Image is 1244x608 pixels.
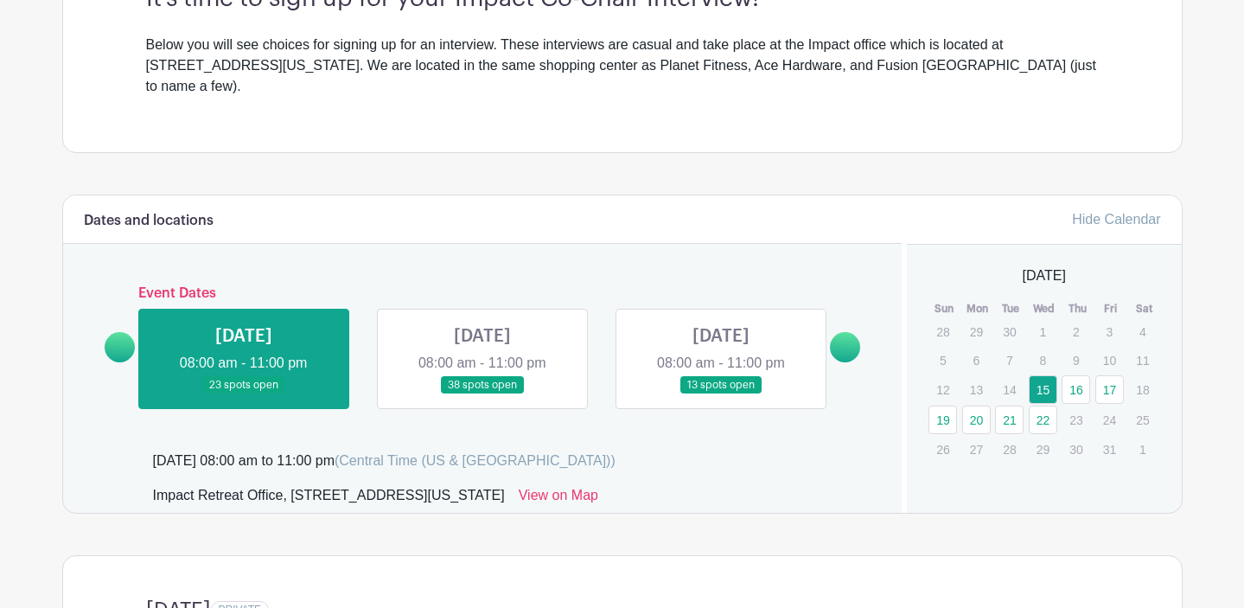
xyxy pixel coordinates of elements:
p: 11 [1128,347,1157,374]
th: Sun [928,300,961,317]
p: 2 [1062,318,1090,345]
th: Mon [961,300,995,317]
div: Impact Retreat Office, [STREET_ADDRESS][US_STATE] [153,485,505,513]
p: 9 [1062,347,1090,374]
a: 20 [962,406,991,434]
p: 1 [1029,318,1057,345]
p: 26 [928,436,957,463]
p: 3 [1095,318,1124,345]
p: 10 [1095,347,1124,374]
a: 21 [995,406,1024,434]
p: 4 [1128,318,1157,345]
a: 17 [1095,375,1124,404]
p: 13 [962,376,991,403]
p: 23 [1062,406,1090,433]
a: 22 [1029,406,1057,434]
p: 12 [928,376,957,403]
p: 24 [1095,406,1124,433]
p: 5 [928,347,957,374]
p: 30 [995,318,1024,345]
p: 28 [928,318,957,345]
a: 16 [1062,375,1090,404]
div: Below you will see choices for signing up for an interview. These interviews are casual and take ... [146,35,1099,97]
th: Thu [1061,300,1094,317]
p: 1 [1128,436,1157,463]
span: (Central Time (US & [GEOGRAPHIC_DATA])) [335,453,616,468]
a: Hide Calendar [1072,212,1160,227]
p: 7 [995,347,1024,374]
a: 15 [1029,375,1057,404]
a: 19 [928,406,957,434]
th: Tue [994,300,1028,317]
p: 8 [1029,347,1057,374]
span: [DATE] [1023,266,1066,286]
p: 29 [962,318,991,345]
h6: Dates and locations [84,213,214,229]
p: 27 [962,436,991,463]
p: 14 [995,376,1024,403]
p: 30 [1062,436,1090,463]
th: Wed [1028,300,1062,317]
p: 18 [1128,376,1157,403]
div: [DATE] 08:00 am to 11:00 pm [153,451,616,471]
p: 29 [1029,436,1057,463]
h6: Event Dates [135,285,831,302]
a: View on Map [519,485,598,513]
th: Fri [1094,300,1128,317]
p: 28 [995,436,1024,463]
p: 25 [1128,406,1157,433]
th: Sat [1127,300,1161,317]
p: 6 [962,347,991,374]
p: 31 [1095,436,1124,463]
